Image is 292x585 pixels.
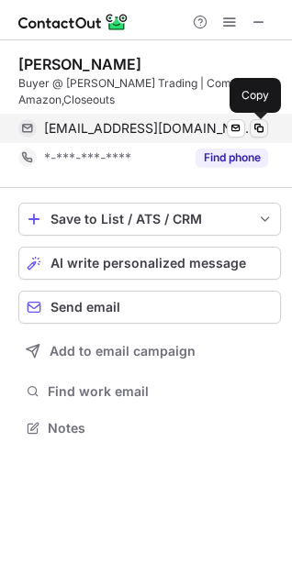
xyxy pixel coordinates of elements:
[18,291,281,324] button: Send email
[48,383,274,400] span: Find work email
[51,300,120,315] span: Send email
[18,11,129,33] img: ContactOut v5.3.10
[51,212,249,226] div: Save to List / ATS / CRM
[18,55,141,73] div: [PERSON_NAME]
[18,247,281,280] button: AI write personalized message
[18,335,281,368] button: Add to email campaign
[44,120,254,137] span: [EMAIL_ADDRESS][DOMAIN_NAME]
[48,420,274,436] span: Notes
[18,415,281,441] button: Notes
[196,149,268,167] button: Reveal Button
[18,379,281,404] button: Find work email
[18,203,281,236] button: save-profile-one-click
[51,256,246,270] span: AI write personalized message
[18,75,281,108] div: Buyer @ [PERSON_NAME] Trading | Commodities, Amazon,Closeouts
[50,344,196,359] span: Add to email campaign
